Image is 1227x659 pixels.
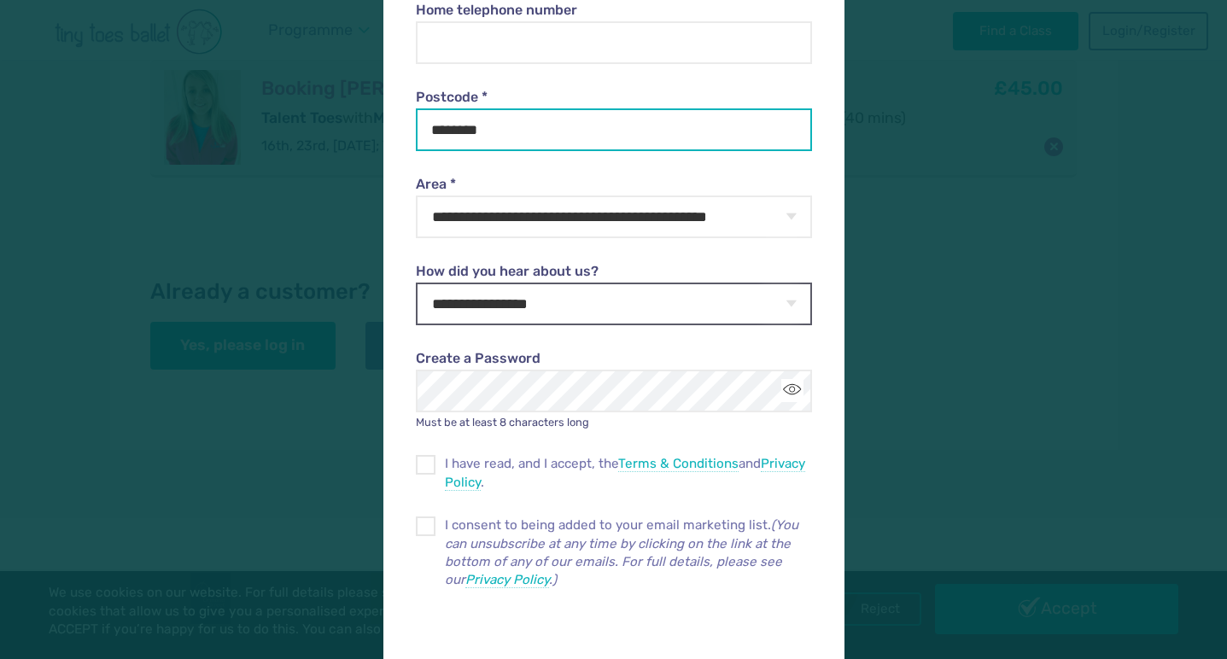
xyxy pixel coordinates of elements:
small: Must be at least 8 characters long [416,416,589,429]
a: Privacy Policy [465,572,549,588]
button: Toggle password visibility [781,379,804,402]
label: Area * [416,175,812,194]
label: Postcode * [416,88,812,107]
p: I consent to being added to your email marketing list. [445,516,812,589]
a: Terms & Conditions [618,456,739,472]
a: Privacy Policy [445,456,805,490]
label: Create a Password [416,349,812,368]
label: How did you hear about us? [416,262,812,281]
span: I have read, and I accept, the and . [445,455,812,492]
label: Home telephone number [416,1,812,20]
